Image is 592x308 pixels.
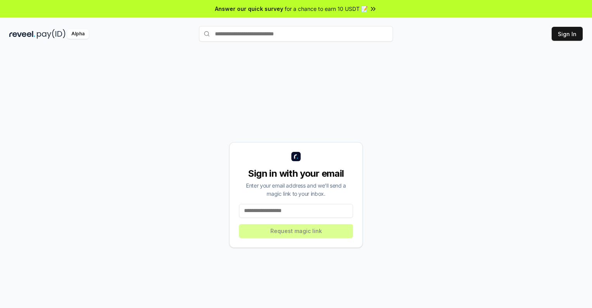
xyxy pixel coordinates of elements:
[239,167,353,180] div: Sign in with your email
[215,5,283,13] span: Answer our quick survey
[67,29,89,39] div: Alpha
[291,152,301,161] img: logo_small
[285,5,368,13] span: for a chance to earn 10 USDT 📝
[9,29,35,39] img: reveel_dark
[552,27,583,41] button: Sign In
[37,29,66,39] img: pay_id
[239,181,353,198] div: Enter your email address and we’ll send a magic link to your inbox.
